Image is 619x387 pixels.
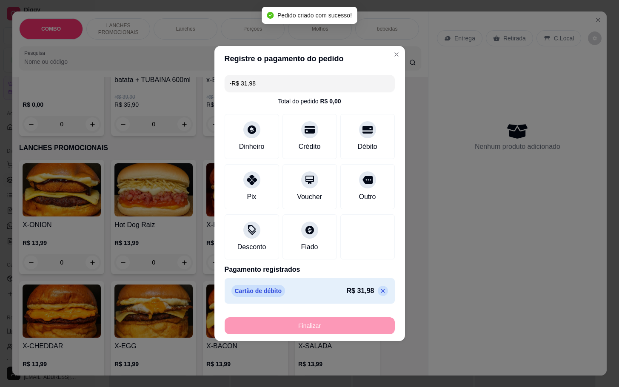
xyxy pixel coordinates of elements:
p: R$ 31,98 [347,286,374,296]
div: Fiado [301,242,318,252]
div: R$ 0,00 [320,97,341,105]
div: Crédito [299,142,321,152]
div: Dinheiro [239,142,265,152]
span: check-circle [267,12,274,19]
p: Pagamento registrados [225,265,395,275]
div: Voucher [297,192,322,202]
div: Débito [357,142,377,152]
p: Cartão de débito [231,285,285,297]
div: Outro [359,192,376,202]
input: Ex.: hambúrguer de cordeiro [230,75,390,92]
button: Close [390,48,403,61]
header: Registre o pagamento do pedido [214,46,405,71]
span: Pedido criado com sucesso! [277,12,352,19]
div: Desconto [237,242,266,252]
div: Pix [247,192,256,202]
div: Total do pedido [278,97,341,105]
